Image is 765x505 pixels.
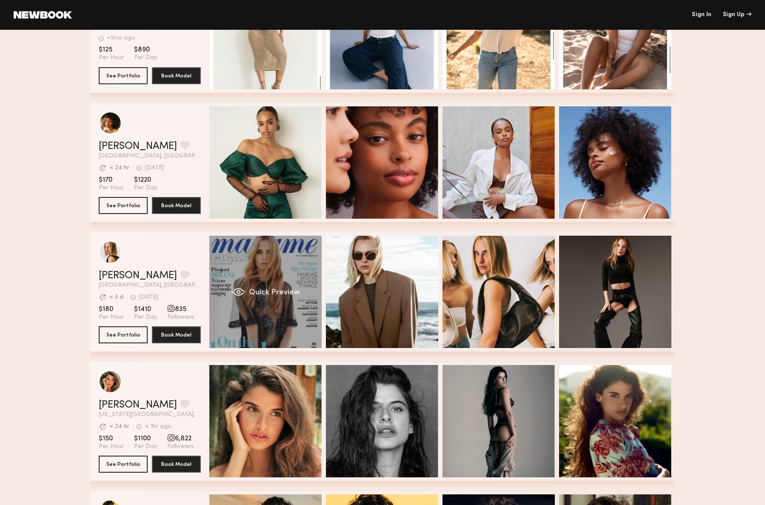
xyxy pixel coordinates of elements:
[99,456,148,473] button: See Portfolio
[99,400,177,410] a: [PERSON_NAME]
[99,54,124,62] span: Per Hour
[134,176,157,184] span: $1220
[692,12,711,18] a: Sign In
[99,67,148,84] button: See Portfolio
[152,197,201,214] button: Book Model
[109,294,123,300] div: < 3 d
[152,456,201,473] button: Book Model
[99,46,124,54] span: $125
[248,289,300,297] span: Quick Preview
[99,197,148,214] button: See Portfolio
[134,443,157,451] span: Per Day
[99,412,201,418] span: [US_STATE][GEOGRAPHIC_DATA], [GEOGRAPHIC_DATA]
[99,176,124,184] span: $170
[109,424,129,430] div: < 24 hr
[99,305,124,314] span: $180
[99,314,124,321] span: Per Hour
[99,271,177,281] a: [PERSON_NAME]
[99,434,124,443] span: $150
[723,12,751,18] div: Sign Up
[99,326,148,343] button: See Portfolio
[99,443,124,451] span: Per Hour
[152,326,201,343] button: Book Model
[107,35,135,41] div: +1mo ago
[99,153,201,159] span: [GEOGRAPHIC_DATA], [GEOGRAPHIC_DATA]
[99,184,124,192] span: Per Hour
[134,46,157,54] span: $890
[167,434,194,443] span: 6,822
[134,314,157,321] span: Per Day
[99,141,177,151] a: [PERSON_NAME]
[109,165,129,171] div: < 24 hr
[152,67,201,84] button: Book Model
[134,434,157,443] span: $1100
[134,54,157,62] span: Per Day
[145,424,171,430] div: < 1hr ago
[139,294,158,300] div: [DATE]
[99,282,201,288] span: [GEOGRAPHIC_DATA], [GEOGRAPHIC_DATA]
[134,184,157,192] span: Per Day
[167,443,194,451] span: Followers
[145,165,164,171] div: [DATE]
[134,305,157,314] span: $1410
[167,305,194,314] span: 835
[167,314,194,321] span: Followers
